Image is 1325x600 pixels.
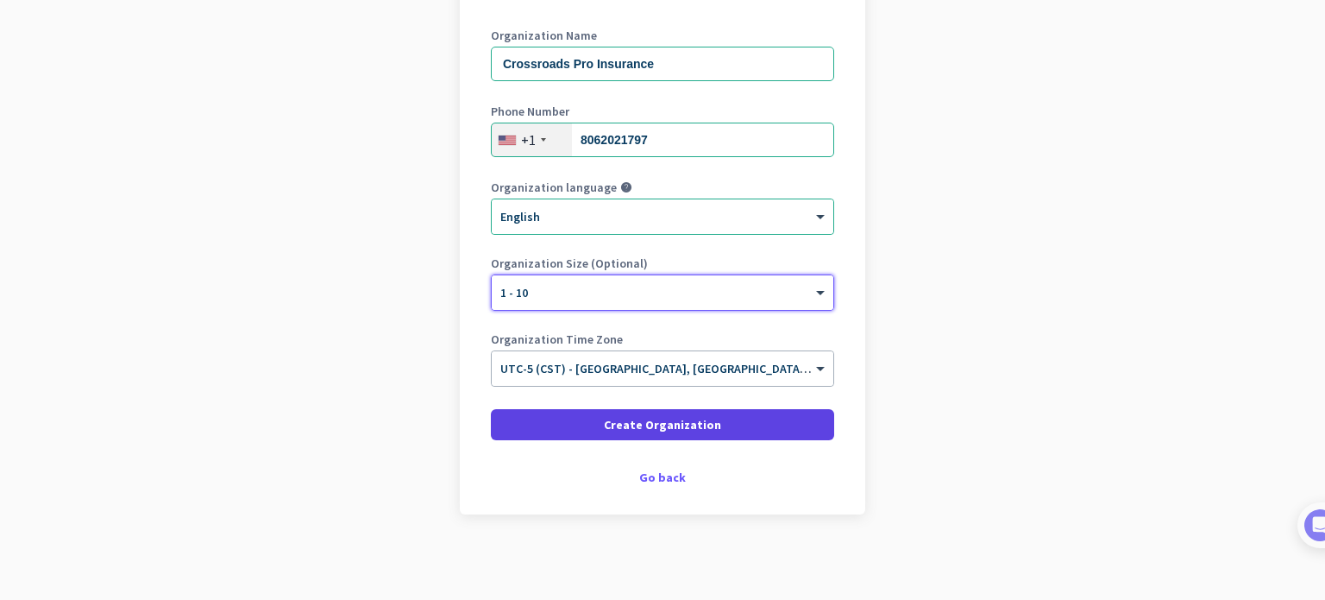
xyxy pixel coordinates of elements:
label: Organization language [491,181,617,193]
label: Organization Size (Optional) [491,257,834,269]
input: What is the name of your organization? [491,47,834,81]
span: Create Organization [604,416,721,433]
div: +1 [521,131,536,148]
label: Phone Number [491,105,834,117]
div: Go back [491,471,834,483]
input: 201-555-0123 [491,123,834,157]
label: Organization Time Zone [491,333,834,345]
button: Create Organization [491,409,834,440]
label: Organization Name [491,29,834,41]
i: help [620,181,632,193]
